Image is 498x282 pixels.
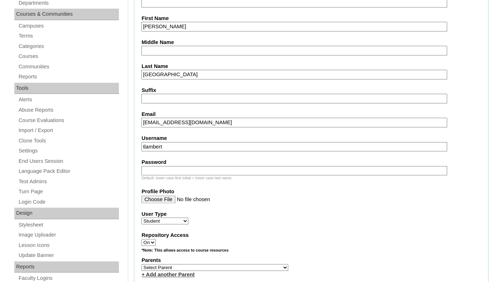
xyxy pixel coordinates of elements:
a: Stylesheet [18,220,119,229]
a: Terms [18,31,119,40]
a: + Add another Parent [141,272,194,277]
label: Repository Access [141,232,481,239]
a: Login Code [18,198,119,206]
label: Parents [141,257,481,264]
a: Campuses [18,21,119,30]
label: Last Name [141,63,481,70]
label: Password [141,159,481,166]
a: Settings [18,146,119,155]
a: Communities [18,62,119,71]
a: Course Evaluations [18,116,119,125]
label: User Type [141,210,481,218]
label: First Name [141,15,481,22]
div: Courses & Communities [14,9,119,20]
a: Reports [18,72,119,81]
a: Turn Page [18,187,119,196]
label: Middle Name [141,39,481,46]
label: Username [141,135,481,142]
div: Default: lower case first initial + lower case last name. [141,175,481,181]
label: Profile Photo [141,188,481,195]
a: Clone Tools [18,136,119,145]
a: Language Pack Editor [18,167,119,176]
a: Image Uploader [18,230,119,239]
div: Tools [14,83,119,94]
div: Reports [14,261,119,273]
a: Categories [18,42,119,51]
div: *Note: This allows access to course resources [141,248,481,257]
a: Abuse Reports [18,106,119,115]
a: Update Banner [18,251,119,260]
a: Test Admins [18,177,119,186]
label: Suffix [141,87,481,94]
a: End Users Session [18,157,119,166]
a: Courses [18,52,119,61]
div: Design [14,208,119,219]
a: Alerts [18,95,119,104]
label: Email [141,111,481,118]
a: Lesson Icons [18,241,119,250]
a: Import / Export [18,126,119,135]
